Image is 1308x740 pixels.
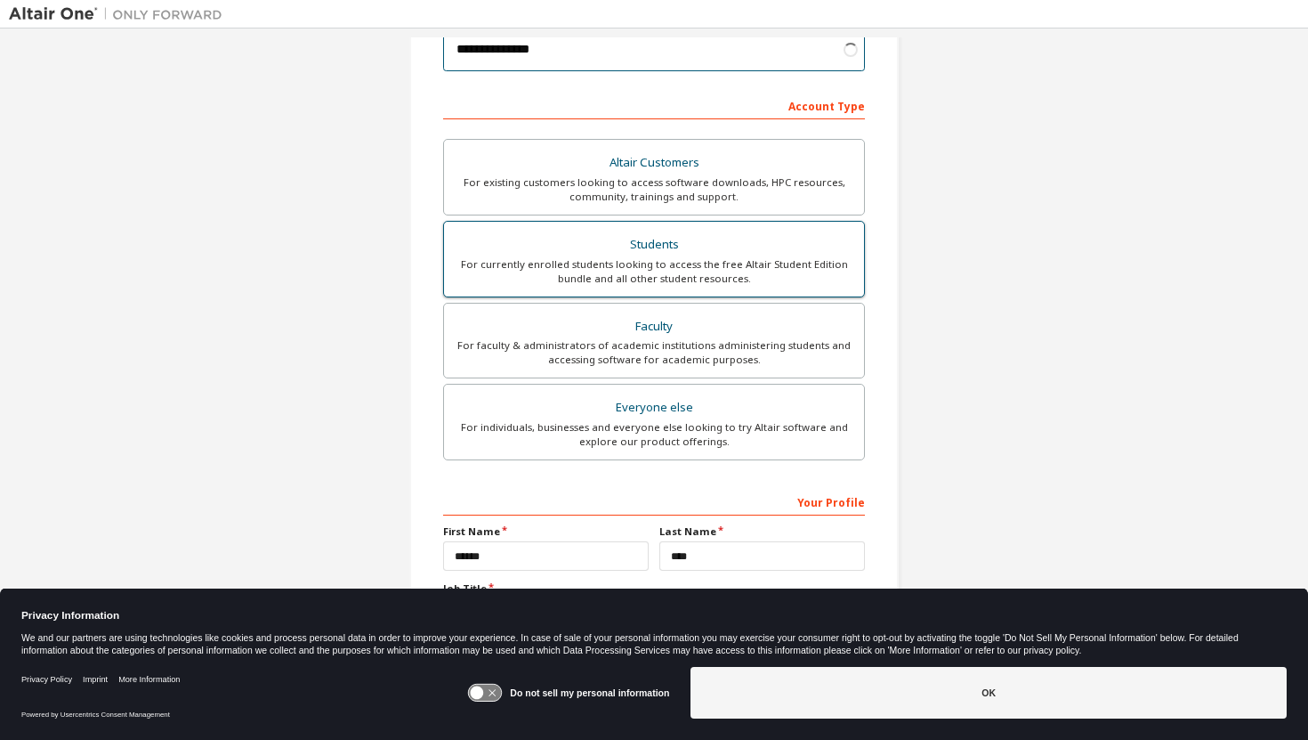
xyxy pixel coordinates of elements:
[455,257,853,286] div: For currently enrolled students looking to access the free Altair Student Edition bundle and all ...
[455,314,853,339] div: Faculty
[455,338,853,367] div: For faculty & administrators of academic institutions administering students and accessing softwa...
[455,150,853,175] div: Altair Customers
[443,525,649,539] label: First Name
[455,232,853,257] div: Students
[455,420,853,449] div: For individuals, businesses and everyone else looking to try Altair software and explore our prod...
[659,525,865,539] label: Last Name
[443,487,865,516] div: Your Profile
[9,5,231,23] img: Altair One
[443,581,865,596] label: Job Title
[443,91,865,119] div: Account Type
[455,395,853,420] div: Everyone else
[455,175,853,204] div: For existing customers looking to access software downloads, HPC resources, community, trainings ...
